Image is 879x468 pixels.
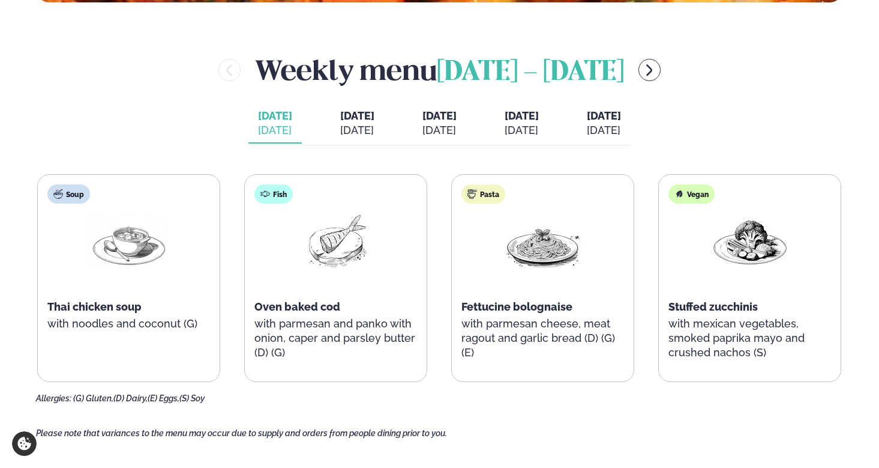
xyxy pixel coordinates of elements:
img: Fish.png [298,213,374,269]
div: [DATE] [505,123,539,138]
button: [DATE] [DATE] [577,104,631,144]
span: Please note that variances to the menu may occur due to supply and orders from people dining prio... [36,428,447,438]
div: Pasta [461,184,505,204]
div: [DATE] [340,123,374,138]
img: Spagetti.png [505,213,581,269]
p: with parmesan cheese, meat ragout and garlic bread (D) (G) (E) [461,317,624,360]
span: [DATE] [258,109,292,123]
button: [DATE] [DATE] [413,104,466,144]
div: Fish [254,184,293,204]
span: (E) Eggs, [148,394,179,403]
div: Vegan [668,184,715,204]
div: [DATE] [258,123,292,138]
h2: Weekly menu [255,50,624,90]
p: with parmesan and panko with onion, caper and parsley butter (D) (G) [254,317,417,360]
button: menu-btn-right [638,59,661,81]
span: [DATE] [340,109,374,122]
span: Oven baked cod [254,300,340,313]
img: fish.svg [260,189,270,199]
span: (G) Gluten, [73,394,113,403]
img: Vegan.png [712,213,788,269]
a: Cookie settings [12,431,37,456]
button: [DATE] [DATE] [495,104,548,144]
span: Thai chicken soup [47,300,142,313]
span: Fettucine bolognaise [461,300,572,313]
p: with noodles and coconut (G) [47,317,210,331]
img: soup.svg [53,189,63,199]
button: menu-btn-left [218,59,241,81]
button: [DATE] [DATE] [248,104,302,144]
span: [DATE] [505,109,539,122]
button: [DATE] [DATE] [331,104,384,144]
img: pasta.svg [467,189,477,199]
span: [DATE] - [DATE] [437,59,624,86]
p: with mexican vegetables, smoked paprika mayo and crushed nachos (S) [668,317,831,360]
span: [DATE] [587,109,621,122]
span: (D) Dairy, [113,394,148,403]
div: [DATE] [422,123,457,138]
span: Stuffed zucchinis [668,300,758,313]
span: Allergies: [36,394,71,403]
div: [DATE] [587,123,621,138]
span: [DATE] [422,109,457,122]
span: (S) Soy [179,394,205,403]
img: Soup.png [91,213,167,269]
img: Vegan.svg [674,189,684,199]
div: Soup [47,184,90,204]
